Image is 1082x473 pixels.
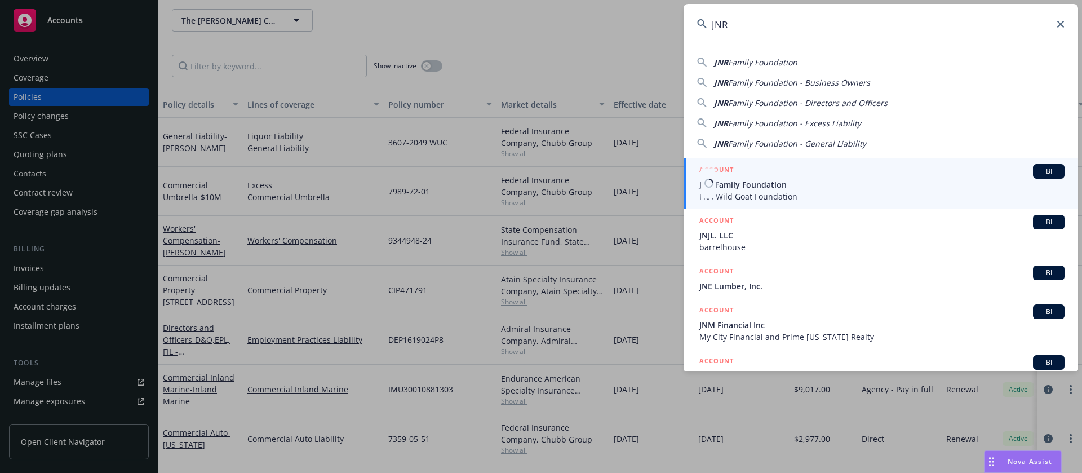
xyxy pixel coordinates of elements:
[684,349,1078,388] a: ACCOUNTBI[PERSON_NAME] and [PERSON_NAME]
[1037,268,1060,278] span: BI
[985,451,999,472] div: Drag to move
[728,57,797,68] span: Family Foundation
[728,98,888,108] span: Family Foundation - Directors and Officers
[714,138,728,149] span: JNR
[728,118,861,129] span: Family Foundation - Excess Liability
[684,209,1078,259] a: ACCOUNTBIJNJL. LLCbarrelhouse
[714,98,728,108] span: JNR
[684,4,1078,45] input: Search...
[1037,357,1060,368] span: BI
[728,138,866,149] span: Family Foundation - General Liability
[1037,307,1060,317] span: BI
[684,158,1078,209] a: ACCOUNTBIJNR Family FoundationFKA Wild Goat Foundation
[699,280,1065,292] span: JNE Lumber, Inc.
[699,215,734,228] h5: ACCOUNT
[699,304,734,318] h5: ACCOUNT
[699,370,1065,382] span: [PERSON_NAME] and [PERSON_NAME]
[728,77,870,88] span: Family Foundation - Business Owners
[684,259,1078,298] a: ACCOUNTBIJNE Lumber, Inc.
[699,355,734,369] h5: ACCOUNT
[699,179,1065,191] span: JNR Family Foundation
[984,450,1062,473] button: Nova Assist
[699,229,1065,241] span: JNJL. LLC
[1037,217,1060,227] span: BI
[699,331,1065,343] span: My City Financial and Prime [US_STATE] Realty
[714,118,728,129] span: JNR
[699,241,1065,253] span: barrelhouse
[714,57,728,68] span: JNR
[699,191,1065,202] span: FKA Wild Goat Foundation
[714,77,728,88] span: JNR
[684,298,1078,349] a: ACCOUNTBIJNM Financial IncMy City Financial and Prime [US_STATE] Realty
[699,266,734,279] h5: ACCOUNT
[699,164,734,178] h5: ACCOUNT
[699,319,1065,331] span: JNM Financial Inc
[1037,166,1060,176] span: BI
[1008,457,1052,466] span: Nova Assist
